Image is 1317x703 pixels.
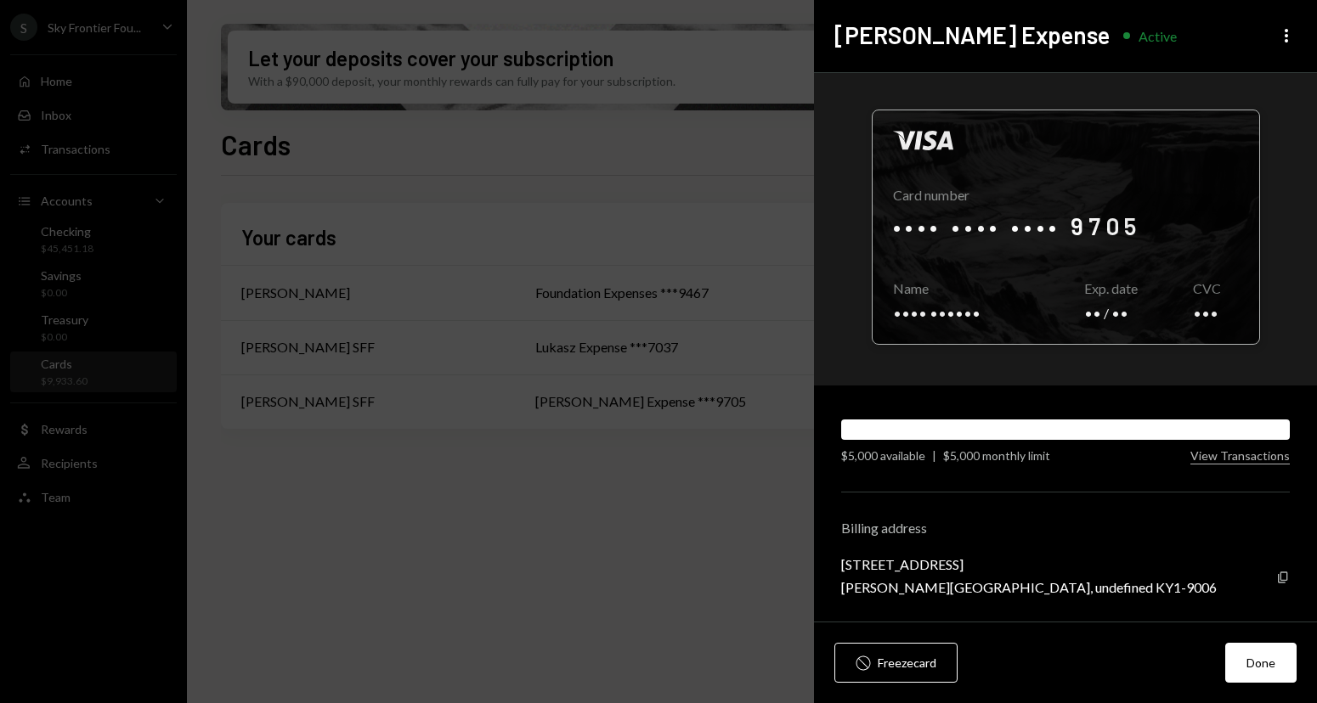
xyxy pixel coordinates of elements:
[932,447,936,464] div: |
[1225,643,1297,683] button: Done
[1190,448,1290,464] button: View Transactions
[841,556,1217,572] div: [STREET_ADDRESS]
[1139,28,1177,44] div: Active
[841,579,1217,595] div: [PERSON_NAME][GEOGRAPHIC_DATA], undefined KY1-9006
[841,520,1290,536] div: Billing address
[841,447,925,464] div: $5,000 available
[878,654,936,672] div: Freeze card
[834,19,1110,52] h2: [PERSON_NAME] Expense
[834,643,958,683] button: Freezecard
[943,447,1050,464] div: $5,000 monthly limit
[872,110,1260,345] div: Click to reveal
